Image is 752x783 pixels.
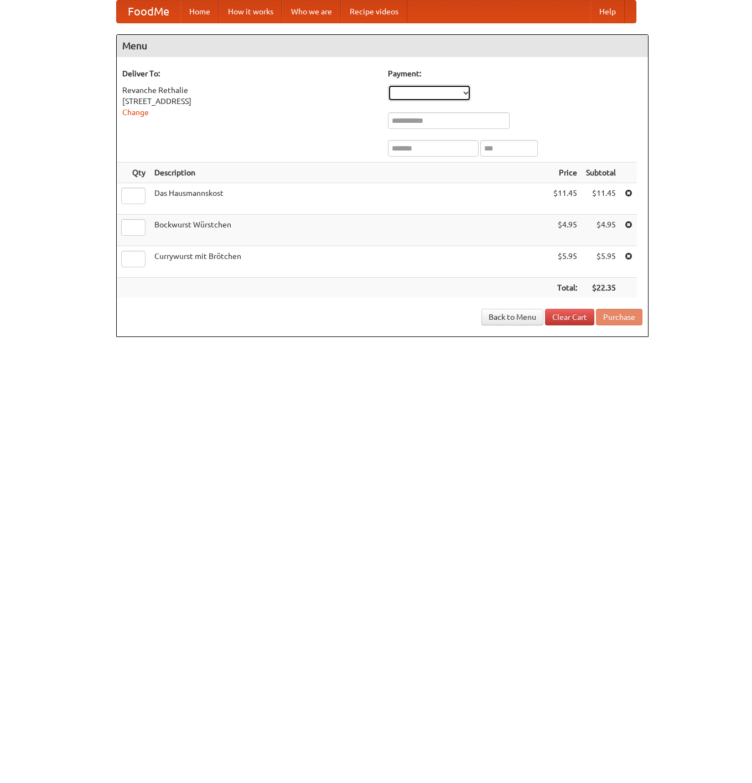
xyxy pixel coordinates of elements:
[582,278,620,298] th: $22.35
[180,1,219,23] a: Home
[122,68,377,79] h5: Deliver To:
[549,215,582,246] td: $4.95
[282,1,341,23] a: Who we are
[596,309,642,325] button: Purchase
[150,246,549,278] td: Currywurst mit Brötchen
[549,246,582,278] td: $5.95
[341,1,407,23] a: Recipe videos
[549,278,582,298] th: Total:
[549,163,582,183] th: Price
[150,163,549,183] th: Description
[117,35,648,57] h4: Menu
[582,215,620,246] td: $4.95
[481,309,543,325] a: Back to Menu
[582,183,620,215] td: $11.45
[582,163,620,183] th: Subtotal
[388,68,642,79] h5: Payment:
[122,108,149,117] a: Change
[582,246,620,278] td: $5.95
[117,163,150,183] th: Qty
[122,85,377,96] div: Revanche Rethalie
[122,96,377,107] div: [STREET_ADDRESS]
[549,183,582,215] td: $11.45
[150,215,549,246] td: Bockwurst Würstchen
[150,183,549,215] td: Das Hausmannskost
[590,1,625,23] a: Help
[117,1,180,23] a: FoodMe
[545,309,594,325] a: Clear Cart
[219,1,282,23] a: How it works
